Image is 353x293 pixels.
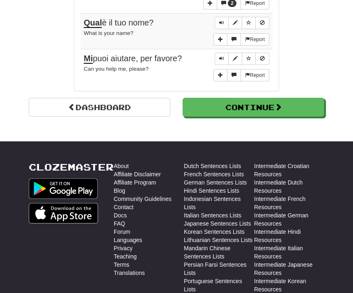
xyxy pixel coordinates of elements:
[213,33,227,46] button: Add sentence to collection
[184,187,239,195] a: Hindi Sentences Lists
[114,236,142,244] a: Languages
[184,219,251,228] a: Japanese Sentences Lists
[114,261,129,269] a: Terms
[114,195,172,203] a: Community Guidelines
[29,178,98,199] img: Get it on Google Play
[84,54,182,64] span: puoi aiutare, per favore?
[241,69,269,81] button: Report
[254,228,324,244] a: Intermediate Hindi Resources
[114,203,133,211] a: Contact
[241,33,269,46] button: Report
[114,170,161,178] a: Affiliate Disclaimer
[213,69,227,81] button: Add sentence to collection
[213,33,269,46] div: More sentence controls
[114,228,130,236] a: Forum
[254,261,324,277] a: Intermediate Japanese Resources
[228,17,242,29] button: Edit sentence
[184,228,245,236] a: Korean Sentences Lists
[114,269,145,277] a: Translations
[184,178,247,187] a: German Sentences Lists
[242,53,256,65] button: Toggle favorite
[84,18,102,28] u: Qual
[213,69,269,81] div: More sentence controls
[215,53,229,65] button: Play sentence audio
[84,30,133,36] small: What is your name?
[84,66,149,72] small: Can you help me, please?
[228,53,242,65] button: Edit sentence
[114,252,137,261] a: Teaching
[184,195,254,211] a: Indonesian Sentences Lists
[231,0,234,6] span: 2
[114,162,129,170] a: About
[84,54,93,64] u: Mi
[184,236,252,244] a: Lithuanian Sentences Lists
[242,17,256,29] button: Toggle favorite
[215,17,269,29] div: Sentence controls
[114,211,127,219] a: Docs
[183,98,324,117] button: Continue
[84,18,154,28] span: è il tuo nome?
[114,178,156,187] a: Affiliate Program
[254,211,324,228] a: Intermediate German Resources
[215,53,269,65] div: Sentence controls
[29,203,98,224] img: Get it on App Store
[114,219,125,228] a: FAQ
[184,211,241,219] a: Italian Sentences Lists
[254,244,324,261] a: Intermediate Italian Resources
[255,17,269,29] button: Toggle ignore
[254,178,324,195] a: Intermediate Dutch Resources
[114,187,125,195] a: Blog
[29,98,170,117] a: Dashboard
[255,53,269,65] button: Toggle ignore
[29,162,114,172] a: Clozemaster
[184,261,254,277] a: Persian Farsi Sentences Lists
[254,162,324,178] a: Intermediate Croatian Resources
[184,170,244,178] a: French Sentences Lists
[215,17,229,29] button: Play sentence audio
[184,244,254,261] a: Mandarin Chinese Sentences Lists
[114,244,133,252] a: Privacy
[184,162,241,170] a: Dutch Sentences Lists
[254,195,324,211] a: Intermediate French Resources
